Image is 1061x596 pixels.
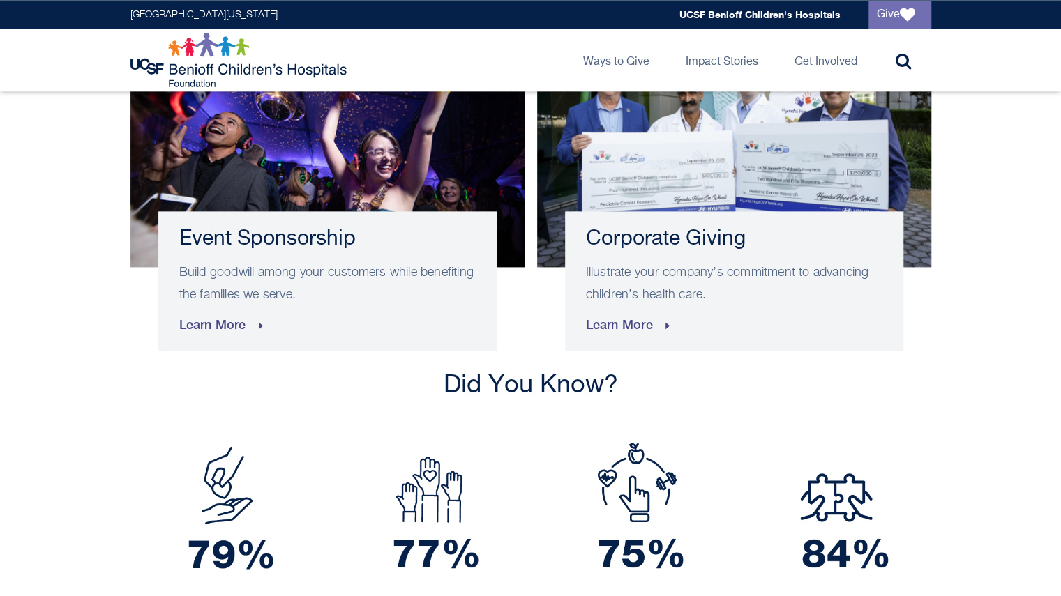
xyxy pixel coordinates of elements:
h2: Did You Know? [130,372,931,399]
a: [GEOGRAPHIC_DATA][US_STATE] [130,10,278,20]
a: Ways to Give [572,29,661,91]
a: Give [868,1,931,29]
img: Logo for UCSF Benioff Children's Hospitals Foundation [130,32,350,88]
a: Event Sponsorship Build goodwill among your customers while benefiting the families we serve. Lea... [130,42,525,351]
a: Corporate Giving Illustrate your company’s commitment to advancing children’s health care. Learn ... [537,42,931,351]
span: Learn More [586,306,672,344]
p: Illustrate your company’s commitment to advancing children’s health care. [586,261,882,306]
span: Learn More [179,306,266,344]
a: UCSF Benioff Children's Hospitals [679,8,841,20]
p: Build goodwill among your customers while benefiting the families we serve. [179,261,476,306]
a: Impact Stories [675,29,769,91]
a: Get Involved [783,29,868,91]
h3: Event Sponsorship [179,227,476,252]
h3: Corporate Giving [586,227,882,252]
